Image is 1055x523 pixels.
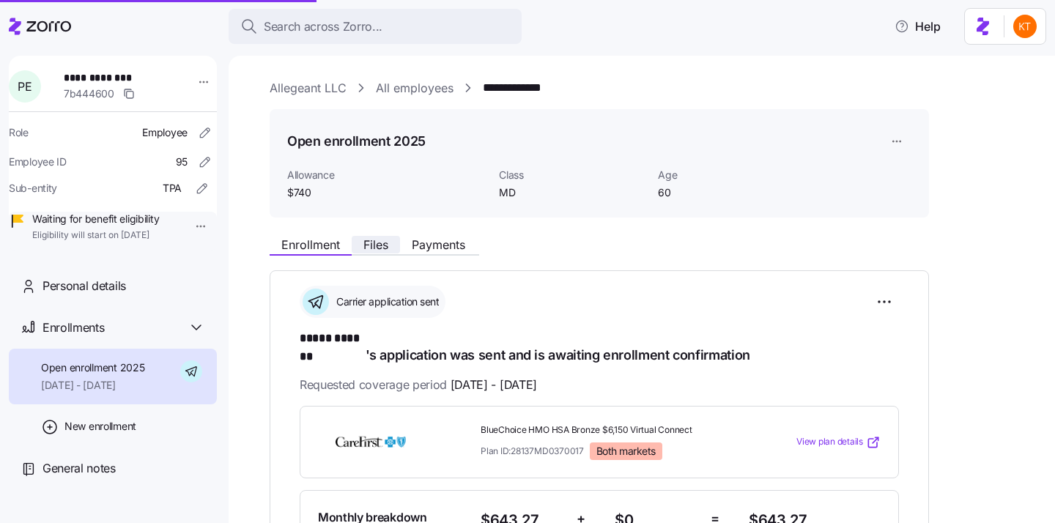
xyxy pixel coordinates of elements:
span: 60 [658,185,805,200]
span: Carrier application sent [332,294,439,309]
a: All employees [376,79,454,97]
span: Enrollment [281,239,340,251]
span: Employee ID [9,155,67,169]
span: [DATE] - [DATE] [41,378,144,393]
span: Both markets [596,445,656,458]
span: P E [18,81,32,92]
span: Requested coverage period [300,376,537,394]
span: Allowance [287,168,487,182]
span: Employee [142,125,188,140]
span: Payments [412,239,465,251]
span: Personal details [42,277,126,295]
span: BlueChoice HMO HSA Bronze $6,150 Virtual Connect [481,424,737,437]
span: Files [363,239,388,251]
a: Allegeant LLC [270,79,347,97]
span: New enrollment [64,419,136,434]
span: [DATE] - [DATE] [451,376,537,394]
span: Eligibility will start on [DATE] [32,229,159,242]
span: TPA [163,181,182,196]
button: Search across Zorro... [229,9,522,44]
img: aad2ddc74cf02b1998d54877cdc71599 [1013,15,1037,38]
span: Enrollments [42,319,104,337]
span: Age [658,168,805,182]
span: $740 [287,185,487,200]
span: General notes [42,459,116,478]
span: 7b444600 [64,86,114,101]
button: Help [883,12,952,41]
span: 95 [176,155,188,169]
img: CareFirst BlueCross BlueShield [318,426,423,459]
span: Waiting for benefit eligibility [32,212,159,226]
a: View plan details [796,435,881,450]
span: Sub-entity [9,181,57,196]
span: Role [9,125,29,140]
span: Class [499,168,646,182]
span: Search across Zorro... [264,18,382,36]
span: Help [895,18,941,35]
span: MD [499,185,646,200]
h1: 's application was sent and is awaiting enrollment confirmation [300,330,899,364]
h1: Open enrollment 2025 [287,132,426,150]
span: Plan ID: 28137MD0370017 [481,445,584,457]
span: Open enrollment 2025 [41,360,144,375]
span: View plan details [796,435,863,449]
